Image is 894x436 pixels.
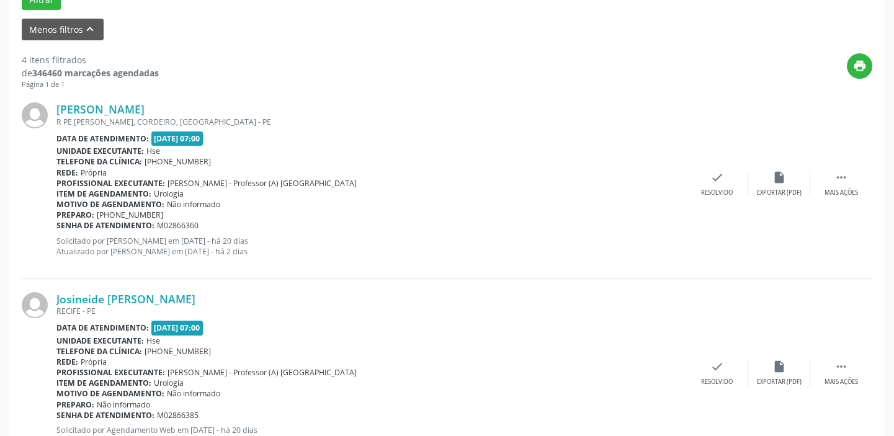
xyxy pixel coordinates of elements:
b: Rede: [56,167,78,178]
b: Motivo de agendamento: [56,199,164,210]
div: Exportar (PDF) [757,189,802,197]
div: R PE [PERSON_NAME], CORDEIRO, [GEOGRAPHIC_DATA] - PE [56,117,686,127]
span: [PHONE_NUMBER] [145,156,211,167]
b: Rede: [56,357,78,367]
b: Preparo: [56,399,94,410]
div: 4 itens filtrados [22,53,159,66]
b: Item de agendamento: [56,189,151,199]
b: Telefone da clínica: [56,156,142,167]
div: Mais ações [825,378,858,386]
span: M02866360 [157,220,199,231]
i: insert_drive_file [772,360,786,373]
a: Josineide [PERSON_NAME] [56,292,195,306]
i: keyboard_arrow_up [83,22,97,36]
strong: 346460 marcações agendadas [32,67,159,79]
span: Não informado [167,199,220,210]
div: Resolvido [701,378,733,386]
i: check [710,171,724,184]
i:  [834,171,848,184]
div: Exportar (PDF) [757,378,802,386]
b: Profissional executante: [56,367,165,378]
b: Item de agendamento: [56,378,151,388]
img: img [22,102,48,128]
button: Menos filtroskeyboard_arrow_up [22,19,104,40]
div: Página 1 de 1 [22,79,159,90]
button: print [847,53,872,79]
span: Própria [81,357,107,367]
div: Resolvido [701,189,733,197]
b: Preparo: [56,210,94,220]
b: Data de atendimento: [56,133,149,144]
i:  [834,360,848,373]
span: Hse [146,146,160,156]
span: [PERSON_NAME] - Professor (A) [GEOGRAPHIC_DATA] [168,178,357,189]
b: Profissional executante: [56,178,165,189]
div: de [22,66,159,79]
span: [PHONE_NUMBER] [145,346,211,357]
p: Solicitado por [PERSON_NAME] em [DATE] - há 20 dias Atualizado por [PERSON_NAME] em [DATE] - há 2... [56,236,686,257]
b: Senha de atendimento: [56,410,154,420]
span: [PHONE_NUMBER] [97,210,163,220]
span: [PERSON_NAME] - Professor (A) [GEOGRAPHIC_DATA] [168,367,357,378]
b: Senha de atendimento: [56,220,154,231]
span: Hse [146,336,160,346]
span: Urologia [154,378,184,388]
b: Unidade executante: [56,336,144,346]
i: print [853,59,867,73]
i: check [710,360,724,373]
span: Urologia [154,189,184,199]
b: Data de atendimento: [56,323,149,333]
img: img [22,292,48,318]
span: [DATE] 07:00 [151,321,203,335]
span: Não informado [167,388,220,399]
i: insert_drive_file [772,171,786,184]
b: Telefone da clínica: [56,346,142,357]
b: Unidade executante: [56,146,144,156]
span: Não informado [97,399,150,410]
span: M02866385 [157,410,199,420]
div: RECIFE - PE [56,306,686,316]
span: Própria [81,167,107,178]
a: [PERSON_NAME] [56,102,145,116]
b: Motivo de agendamento: [56,388,164,399]
span: [DATE] 07:00 [151,131,203,146]
div: Mais ações [825,189,858,197]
